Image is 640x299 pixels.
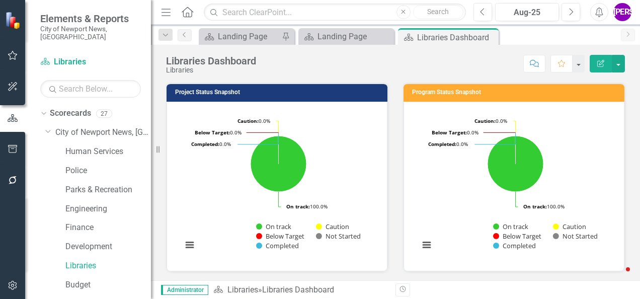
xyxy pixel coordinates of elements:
a: Parks & Recreation [65,184,151,196]
div: Landing Page [317,30,391,43]
div: Libraries Dashboard [262,285,334,294]
button: View chart menu, Chart [420,238,434,252]
div: Libraries Dashboard [166,55,256,66]
path: On track, 4. [251,136,306,192]
button: Search [413,5,463,19]
div: » [213,284,388,296]
a: City of Newport News, [GEOGRAPHIC_DATA] [55,127,151,138]
text: 0.0% [474,117,507,124]
button: Show On track [493,222,529,231]
button: Show Not Started [553,232,597,241]
h3: Program Status Snapshot [412,89,619,96]
tspan: Below Target: [432,129,467,136]
text: Not Started [326,232,361,241]
a: Engineering [65,203,151,215]
button: Show Completed [256,241,298,250]
small: City of Newport News, [GEOGRAPHIC_DATA] [40,25,141,41]
button: Show Caution [553,222,586,231]
text: 100.0% [523,203,565,210]
a: Budget [65,279,151,291]
input: Search Below... [40,80,141,98]
div: Landing Page [218,30,279,43]
img: ClearPoint Strategy [5,12,23,29]
text: 0.0% [428,140,468,147]
button: Show Not Started [316,232,360,241]
tspan: On track: [286,203,310,210]
button: Show Below Target [256,232,305,241]
tspan: Completed: [191,140,219,147]
button: Aug-25 [495,3,559,21]
span: Search [427,8,449,16]
path: On track, 6. [488,136,543,192]
div: Libraries [166,66,256,74]
button: Show Below Target [493,232,542,241]
text: 0.0% [195,129,242,136]
a: Libraries [40,56,141,68]
text: Caution [326,222,349,231]
a: Finance [65,222,151,234]
button: Show On track [256,222,292,231]
svg: Interactive chart [414,110,611,261]
div: 27 [96,109,112,118]
div: Chart. Highcharts interactive chart. [414,110,614,261]
a: Libraries [65,260,151,272]
div: Chart. Highcharts interactive chart. [177,110,377,261]
a: Scorecards [50,108,91,119]
a: Police [65,165,151,177]
text: Not Started [563,232,598,241]
tspan: Below Target: [195,129,230,136]
text: Caution [563,222,586,231]
button: Show Completed [493,241,535,250]
iframe: Intercom live chat [606,265,630,289]
button: View chart menu, Chart [183,238,197,252]
button: [PERSON_NAME] [613,3,631,21]
input: Search ClearPoint... [204,4,466,21]
tspan: Completed: [428,140,456,147]
a: Landing Page [201,30,279,43]
span: Elements & Reports [40,13,141,25]
a: Libraries [227,285,258,294]
h3: Project Status Snapshot [175,89,382,96]
a: Landing Page [301,30,391,43]
svg: Interactive chart [177,110,374,261]
a: Human Services [65,146,151,158]
text: 100.0% [286,203,328,210]
button: Show Caution [316,222,349,231]
text: 0.0% [237,117,270,124]
div: Libraries Dashboard [417,31,496,44]
span: Administrator [161,285,208,295]
tspan: Caution: [474,117,496,124]
a: Development [65,241,151,253]
tspan: Caution: [237,117,259,124]
text: 0.0% [191,140,231,147]
text: 0.0% [432,129,478,136]
tspan: On track: [523,203,547,210]
div: Aug-25 [499,7,555,19]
